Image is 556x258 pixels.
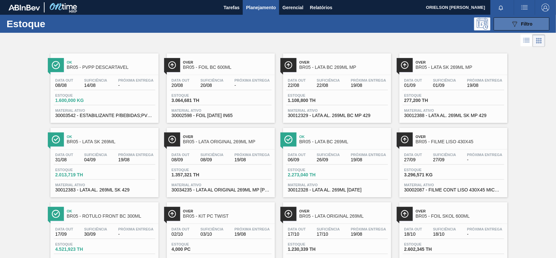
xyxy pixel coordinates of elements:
span: Próxima Entrega [235,153,270,157]
span: 30012383 - LATA AL. 269ML SK 429 [55,188,154,192]
span: 3.296,571 KG [404,172,450,177]
span: 22/08 [288,83,306,88]
span: 1.108,800 TH [288,98,334,103]
span: Over [299,209,388,213]
span: 30012328 - LATA AL. 269ML BC 429 [288,188,386,192]
span: Data out [55,78,73,82]
span: 2.602,345 TH [404,247,450,252]
span: Data out [55,227,73,231]
span: Over [299,60,388,64]
span: 18/10 [433,232,456,237]
span: Tarefas [223,4,240,11]
span: 06/09 [288,157,306,162]
span: Material ativo [55,109,154,112]
span: Over [183,60,272,64]
span: Estoque [172,93,218,97]
span: BR05 - KIT PC TWIST [183,214,272,219]
span: Estoque [288,242,334,246]
a: ÍconeOverBR05 - FILME LISO 430X45Data out27/09Suficiência27/09Próxima Entrega-Estoque3.296,571 KG... [394,123,511,197]
span: BR05 - LATA BC 269ML MP [299,65,388,70]
span: Data out [172,78,190,82]
span: Próxima Entrega [351,227,386,231]
span: - [118,232,154,237]
span: Material ativo [288,109,386,112]
span: Ok [67,135,155,139]
span: Estoque [172,168,218,172]
span: Ok [67,209,155,213]
span: Estoque [288,93,334,97]
span: 19/08 [351,232,386,237]
a: ÍconeOkBR05 - PVPP DESCARTAVELData out08/08Suficiência14/08Próxima Entrega-Estoque1.600,000 KGMat... [46,49,162,123]
span: Material ativo [172,183,270,187]
span: 26/09 [317,157,340,162]
span: 30012329 - LATA AL. 269ML BC MP 429 [288,113,386,118]
img: Ícone [168,210,176,218]
span: BR05 - PVPP DESCARTAVEL [67,65,155,70]
span: 01/09 [404,83,422,88]
a: ÍconeOverBR05 - LATA ORIGINAL 269ML MPData out08/09Suficiência08/09Próxima Entrega19/08Estoque1.3... [162,123,278,197]
span: Estoque [55,242,101,246]
span: Próxima Entrega [118,78,154,82]
span: 19/08 [351,83,386,88]
button: Filtro [494,17,549,30]
span: 27/09 [433,157,456,162]
span: Ok [67,60,155,64]
span: 1.357,321 TH [172,172,218,177]
span: BR05 - FOIL SKOL 600ML [416,214,504,219]
span: Over [416,209,504,213]
span: 20/08 [172,83,190,88]
img: Ícone [52,210,60,218]
span: BR05 - FILME LISO 430X45 [416,139,504,144]
span: 3.064,681 TH [172,98,218,103]
img: Ícone [168,135,176,144]
span: 19/08 [235,157,270,162]
span: BR05 - LATA SK 269ML MP [416,65,504,70]
span: Próxima Entrega [351,153,386,157]
span: 19/08 [351,157,386,162]
span: BR05 - RÓTULO FRONT BC 300ML [67,214,155,219]
div: Pogramando: nenhum usuário selecionado [474,17,490,30]
span: Gerencial [282,4,303,11]
span: BR05 - LATA BC 269ML [299,139,388,144]
span: Data out [404,78,422,82]
a: ÍconeOverBR05 - LATA SK 269ML MPData out01/09Suficiência01/09Próxima Entrega19/08Estoque277,200 T... [394,49,511,123]
span: 17/10 [288,232,306,237]
span: Suficiência [201,153,223,157]
span: 30034235 - LATA AL ORIGINAL 269ML MP BRILHO [172,188,270,192]
img: TNhmsLtSVTkK8tSr43FrP2fwEKptu5GPRR3wAAAABJRU5ErkJggg== [9,5,40,10]
span: 08/09 [172,157,190,162]
span: Estoque [55,168,101,172]
span: 19/08 [118,157,154,162]
span: - [467,157,503,162]
span: Data out [404,227,422,231]
span: Planejamento [246,4,276,11]
span: Material ativo [404,183,503,187]
span: 01/09 [433,83,456,88]
div: Visão em Cards [533,34,545,47]
a: ÍconeOkBR05 - LATA SK 269MLData out31/08Suficiência04/09Próxima Entrega19/08Estoque2.013,719 THMa... [46,123,162,197]
span: Filtro [521,21,533,27]
img: Ícone [52,135,60,144]
span: Estoque [288,168,334,172]
span: 27/09 [404,157,422,162]
span: 19/08 [235,232,270,237]
span: 277,200 TH [404,98,450,103]
span: Data out [404,153,422,157]
span: Material ativo [288,183,386,187]
span: Próxima Entrega [118,153,154,157]
span: Próxima Entrega [118,227,154,231]
span: Ok [299,135,388,139]
span: 20/08 [201,83,223,88]
span: Estoque [55,93,101,97]
span: 4,000 PC [172,247,218,252]
span: Over [183,135,272,139]
span: Suficiência [317,78,340,82]
span: 18/10 [404,232,422,237]
span: 22/08 [317,83,340,88]
span: Data out [172,153,190,157]
span: 04/09 [84,157,107,162]
a: ÍconeOkBR05 - LATA BC 269MLData out06/09Suficiência26/09Próxima Entrega19/08Estoque2.273,040 THMa... [278,123,394,197]
img: Ícone [284,61,293,69]
span: BR05 - LATA ORIGINAL 269ML MP [183,139,272,144]
a: ÍconeOverBR05 - LATA BC 269ML MPData out22/08Suficiência22/08Próxima Entrega19/08Estoque1.108,800... [278,49,394,123]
